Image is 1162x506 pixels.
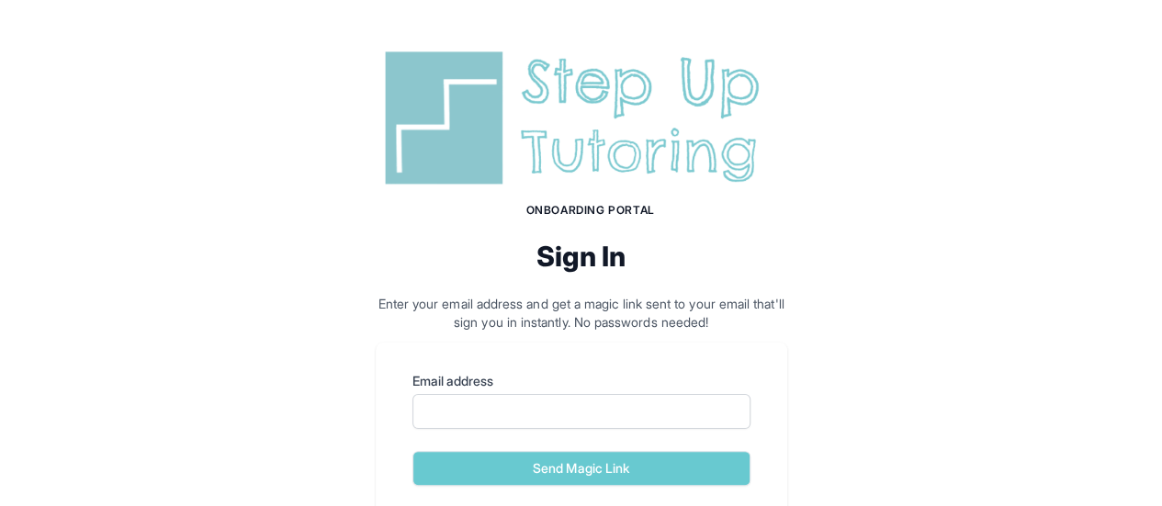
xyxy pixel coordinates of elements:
button: Send Magic Link [412,451,750,486]
h1: Onboarding Portal [394,203,787,218]
img: Step Up Tutoring horizontal logo [376,44,787,192]
p: Enter your email address and get a magic link sent to your email that'll sign you in instantly. N... [376,295,787,332]
h2: Sign In [376,240,787,273]
label: Email address [412,372,750,390]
